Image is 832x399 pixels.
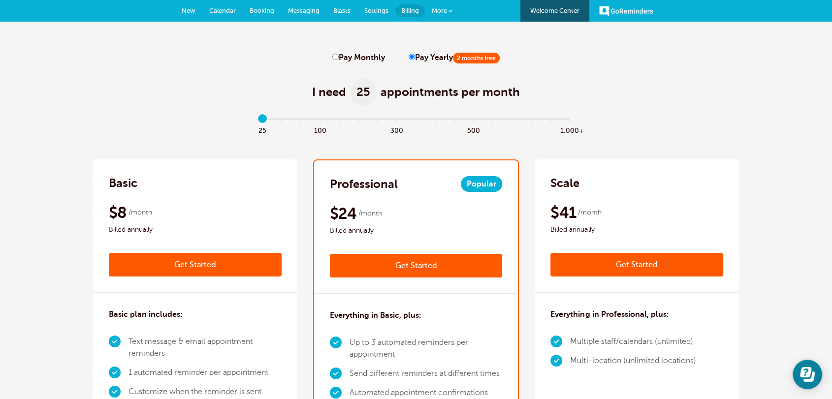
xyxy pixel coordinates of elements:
li: Send different reminders at different times [350,364,503,383]
span: More [432,7,447,14]
span: $41 [550,203,576,222]
label: Pay Yearly [409,53,500,62]
span: $8 [109,203,127,222]
span: 2 months free [453,53,500,63]
span: /month [358,208,382,219]
label: Pay Monthly [332,53,385,62]
span: 25 [350,78,377,106]
span: /month [128,207,152,218]
span: 1,000+ [560,124,579,135]
span: 100 [311,124,330,135]
h2: Professional [330,176,398,192]
a: Get Started [550,253,723,276]
span: 300 [387,124,407,135]
span: Billed annually [109,224,282,236]
li: Up to 3 automated reminders per appointment [350,333,503,364]
span: appointments per month [381,84,520,100]
li: Multiple staff/calendars (unlimited) [570,332,696,351]
span: Settings [364,7,388,14]
iframe: Resource center [793,360,822,389]
span: Popular [461,176,502,192]
span: I need [312,84,346,100]
a: Get Started [109,253,282,276]
h3: Basic plan includes: [109,308,183,320]
span: Billing [401,7,419,14]
h3: Everything in Professional, plus: [550,308,669,320]
li: Multi-location (unlimited locations) [570,351,696,370]
span: 500 [464,124,483,135]
span: Billed annually [550,224,723,236]
li: 1 automated reminder per appointment [128,363,282,382]
span: 25 [253,124,272,135]
h3: Everything in Basic, plus: [330,309,421,321]
input: Pay Yearly2 months free [409,54,415,60]
span: $24 [330,204,357,223]
h2: Basic [109,175,137,191]
span: Booking [250,7,274,14]
span: Messaging [288,7,320,14]
h2: Scale [550,175,579,191]
a: Billing [395,4,425,17]
span: /month [577,207,601,218]
li: Text message & email appointment reminders [128,332,282,363]
span: Billed annually [330,225,503,237]
span: Calendar [209,7,236,14]
input: Pay Monthly [332,54,339,60]
span: Blasts [333,7,351,14]
a: Get Started [330,254,503,277]
span: New [182,7,195,14]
